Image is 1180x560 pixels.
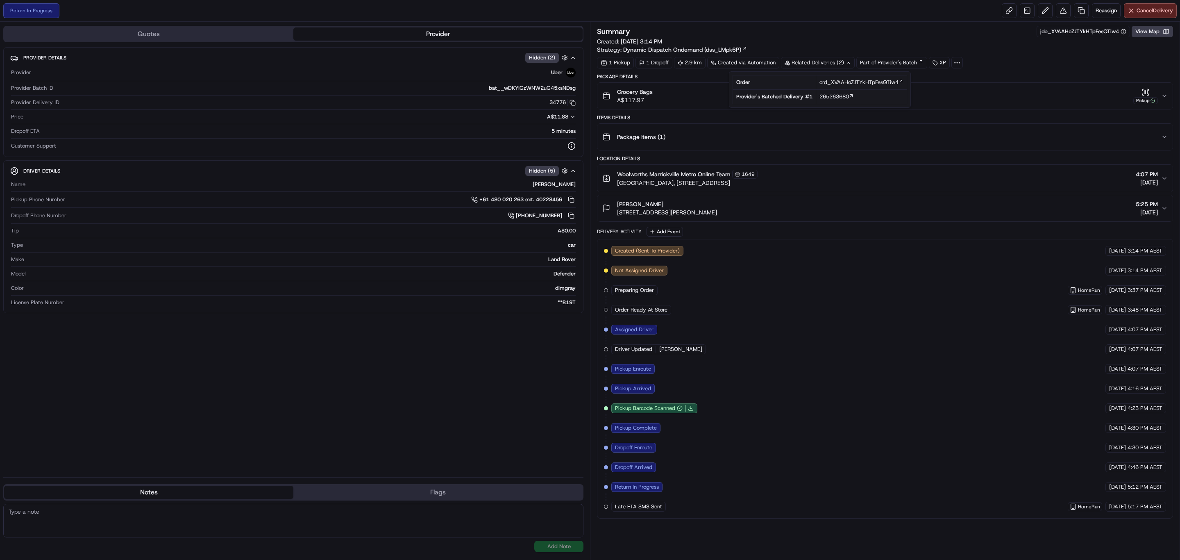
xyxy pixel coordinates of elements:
button: Pickup Barcode Scanned [615,405,683,412]
span: 4:16 PM AEST [1128,385,1162,392]
span: Provider [11,69,31,76]
span: 5:25 PM [1136,200,1158,208]
button: Woolworths Marrickville Metro Online Team1649[GEOGRAPHIC_DATA], [STREET_ADDRESS]4:07 PM[DATE] [597,165,1173,192]
div: 1 Dropoff [635,57,672,68]
div: A$0.00 [22,227,576,234]
button: Quotes [4,27,293,41]
span: 1649 [742,171,755,178]
button: Hidden (2) [525,52,570,63]
span: [DATE] [1109,326,1126,333]
button: Provider DetailsHidden (2) [10,51,576,64]
span: 4:07 PM AEST [1128,346,1162,353]
span: [DATE] [1136,178,1158,187]
span: [DATE] [1109,464,1126,471]
div: [PERSON_NAME] [29,181,576,188]
div: 5 minutes [43,127,576,135]
span: A$11.88 [547,113,568,120]
span: Make [11,256,24,263]
span: Provider Batch ID [11,84,53,92]
button: View Map [1132,26,1173,37]
span: Customer Support [11,142,56,150]
button: +61 480 020 263 ext. 40228456 [471,195,576,204]
div: Land Rover [27,256,576,263]
span: [DATE] [1109,424,1126,432]
span: Dropoff Enroute [615,444,652,451]
span: ord_XVAAHoZJTYkHTpFesQTiw4 [819,79,899,86]
div: Items Details [597,114,1173,121]
span: [DATE] [1109,267,1126,274]
span: Name [11,181,25,188]
span: A$117.97 [617,96,653,104]
span: Not Assigned Driver [615,267,664,274]
span: Hidden ( 5 ) [529,167,555,175]
span: Color [11,285,24,292]
td: Provider's Batched Delivery # 1 [733,90,816,104]
div: dimgray [27,285,576,292]
button: Grocery BagsA$117.97Pickup [597,83,1173,109]
span: Created (Sent To Provider) [615,247,680,255]
span: Package Items ( 1 ) [617,133,665,141]
div: Related Deliveries (2) [781,57,855,68]
span: 4:07 PM AEST [1128,326,1162,333]
a: Powered byPylon [58,139,99,146]
span: [PHONE_NUMBER] [516,212,562,219]
span: Type [11,241,23,249]
a: 📗Knowledge Base [5,116,66,131]
button: CancelDelivery [1124,3,1177,18]
span: Dropoff Phone Number [11,212,66,219]
span: Grocery Bags [617,88,653,96]
span: bat__wDKYIGzWNW2uG45xsNDsg [489,84,576,92]
span: [DATE] [1109,444,1126,451]
span: Pickup Enroute [615,365,651,373]
div: Package Details [597,73,1173,80]
span: HomeRun [1078,307,1100,313]
span: 4:46 PM AEST [1128,464,1162,471]
span: Provider Delivery ID [11,99,59,106]
span: 3:48 PM AEST [1128,306,1162,314]
span: Dropoff ETA [11,127,40,135]
span: 5:17 PM AEST [1128,503,1162,510]
span: [DATE] [1136,208,1158,216]
button: Driver DetailsHidden (5) [10,164,576,178]
div: 💻 [69,120,76,127]
button: A$11.88 [504,113,576,121]
span: 4:07 PM AEST [1128,365,1162,373]
div: 2.9 km [674,57,706,68]
div: XP [929,57,950,68]
div: 1 Pickup [597,57,634,68]
span: 3:37 PM AEST [1128,287,1162,294]
button: Flags [293,486,583,499]
button: Package Items (1) [597,124,1173,150]
span: [DATE] [1109,365,1126,373]
span: Pylon [82,139,99,146]
span: Woolworths Marrickville Metro Online Team [617,170,731,178]
span: Dropoff Arrived [615,464,652,471]
a: [PHONE_NUMBER] [508,211,576,220]
a: ord_XVAAHoZJTYkHTpFesQTiw4 [819,79,903,86]
a: 💻API Documentation [66,116,135,131]
div: We're available if you need us! [28,87,104,93]
span: Price [11,113,23,121]
span: API Documentation [77,119,132,127]
div: Start new chat [28,79,134,87]
div: Pickup [1133,97,1158,104]
span: Cancel Delivery [1137,7,1173,14]
span: [PERSON_NAME] [617,200,663,208]
span: 4:23 PM AEST [1128,405,1162,412]
button: Notes [4,486,293,499]
a: 265263680 [819,93,854,100]
span: Knowledge Base [16,119,63,127]
span: [PERSON_NAME] [659,346,702,353]
span: Created: [597,37,662,46]
span: [DATE] [1109,287,1126,294]
span: [GEOGRAPHIC_DATA], [STREET_ADDRESS] [617,179,758,187]
span: 5:12 PM AEST [1128,483,1162,491]
span: [DATE] [1109,483,1126,491]
button: job_XVAAHoZJTYkHTpFesQTiw4 [1040,28,1126,35]
span: HomeRun [1078,503,1100,510]
span: Preparing Order [615,287,654,294]
span: Dynamic Dispatch Ondemand (dss_LMpk6P) [623,46,741,54]
span: [DATE] [1109,385,1126,392]
span: 3:14 PM AEST [1128,247,1162,255]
